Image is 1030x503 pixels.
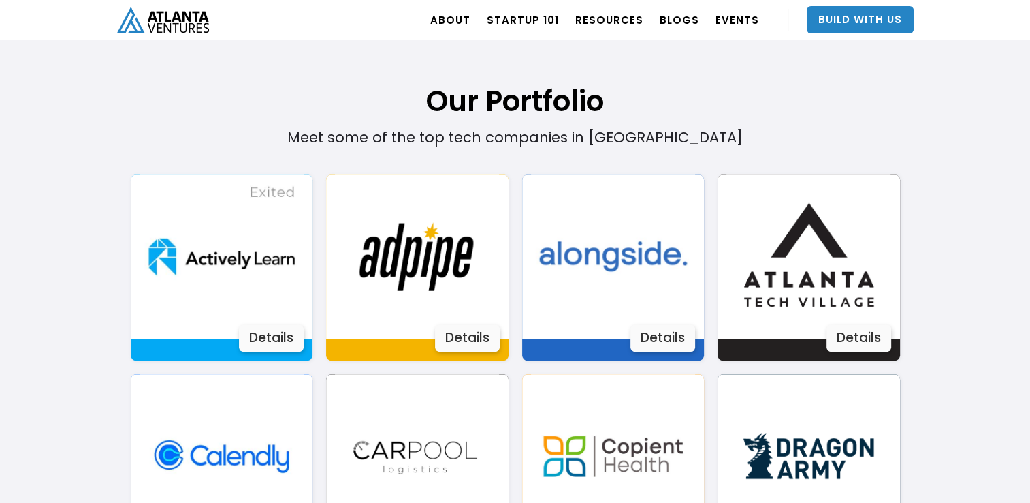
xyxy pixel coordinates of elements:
a: ABOUT [430,1,470,39]
a: Build With Us [807,6,914,33]
img: Image 3 [335,174,499,339]
a: Startup 101 [487,1,559,39]
a: EVENTS [715,1,759,39]
div: Details [826,324,891,352]
a: RESOURCES [575,1,643,39]
div: Details [435,324,500,352]
img: Image 3 [140,174,304,339]
div: Details [239,324,304,352]
img: Image 3 [531,174,695,339]
img: Image 3 [726,174,890,339]
a: BLOGS [660,1,699,39]
div: Details [630,324,695,352]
